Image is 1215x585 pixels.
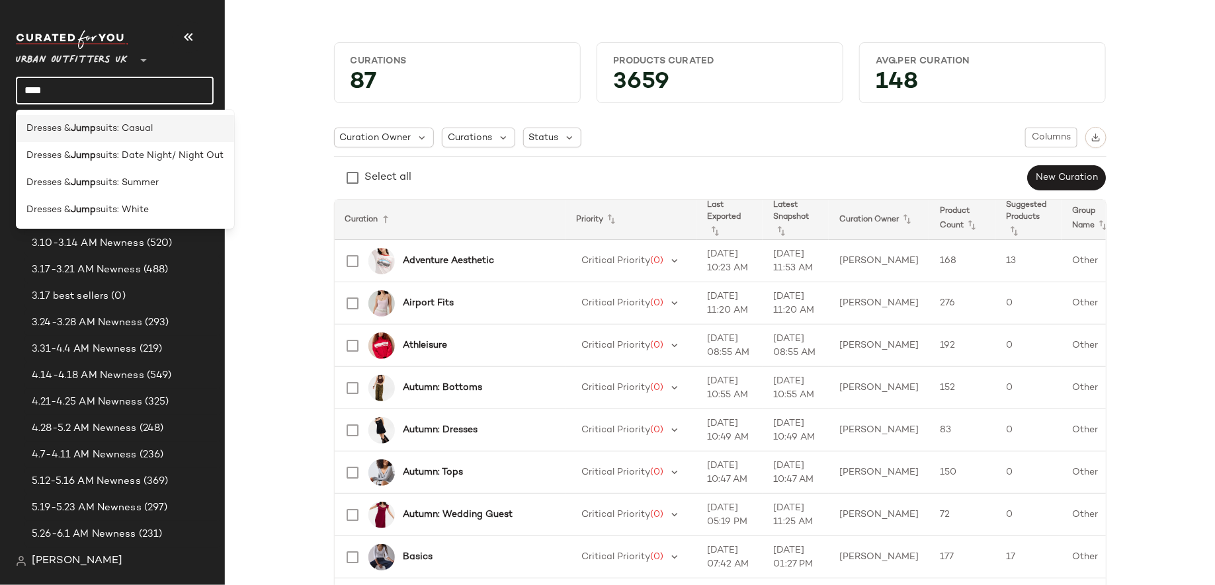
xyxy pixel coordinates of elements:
[26,176,71,190] span: Dresses &
[403,254,494,268] b: Adventure Aesthetic
[995,536,1062,578] td: 17
[865,73,1100,97] div: 148
[529,131,559,145] span: Status
[32,236,144,251] span: 3.10-3.14 AM Newness
[1062,367,1128,409] td: Other
[696,494,763,536] td: [DATE] 05:19 PM
[763,494,829,536] td: [DATE] 11:25 AM
[368,332,395,359] img: 0117347820152_060_a2
[32,395,142,410] span: 4.21-4.25 AM Newness
[32,342,137,357] span: 3.31-4.4 AM Newness
[403,550,433,564] b: Basics
[1062,282,1128,325] td: Other
[1062,494,1128,536] td: Other
[929,325,995,367] td: 192
[448,131,492,145] span: Curations
[368,375,395,401] img: 0180382100726_036_a2
[613,55,827,67] div: Products Curated
[651,510,664,520] span: (0)
[32,500,142,516] span: 5.19-5.23 AM Newness
[1062,451,1128,494] td: Other
[696,367,763,409] td: [DATE] 10:55 AM
[929,494,995,536] td: 72
[651,298,664,308] span: (0)
[603,73,837,97] div: 3659
[651,340,664,350] span: (0)
[32,421,137,436] span: 4.28-5.2 AM Newness
[368,290,395,317] img: 0148265640359_066_a2
[582,467,651,477] span: Critical Priority
[16,30,128,49] img: cfy_white_logo.C9jOOHJF.svg
[829,282,929,325] td: [PERSON_NAME]
[335,200,566,240] th: Curation
[829,325,929,367] td: [PERSON_NAME]
[696,325,763,367] td: [DATE] 08:55 AM
[144,236,173,251] span: (520)
[651,552,664,562] span: (0)
[32,368,144,383] span: 4.14-4.18 AM Newness
[71,122,96,136] b: Jump
[763,409,829,451] td: [DATE] 10:49 AM
[929,240,995,282] td: 168
[763,282,829,325] td: [DATE] 11:20 AM
[368,459,395,486] img: 0113265640374_004_a2
[32,448,137,463] span: 4.7-4.11 AM Newness
[1031,132,1071,143] span: Columns
[32,553,122,569] span: [PERSON_NAME]
[582,425,651,435] span: Critical Priority
[929,409,995,451] td: 83
[763,200,829,240] th: Latest Snapshot
[16,45,128,69] span: Urban Outfitters UK
[829,240,929,282] td: [PERSON_NAME]
[582,383,651,393] span: Critical Priority
[403,423,478,437] b: Autumn: Dresses
[582,340,651,350] span: Critical Priority
[32,289,108,304] span: 3.17 best sellers
[829,451,929,494] td: [PERSON_NAME]
[582,552,651,562] span: Critical Priority
[32,474,141,489] span: 5.12-5.16 AM Newness
[368,502,395,528] img: 0130957990085_060_a2
[651,256,664,266] span: (0)
[403,381,482,395] b: Autumn: Bottoms
[403,296,454,310] b: Airport Fits
[829,536,929,578] td: [PERSON_NAME]
[26,203,71,217] span: Dresses &
[582,256,651,266] span: Critical Priority
[137,448,164,463] span: (236)
[16,556,26,566] img: svg%3e
[1062,200,1128,240] th: Group Name
[368,248,395,274] img: 0119314440038_010_a2
[995,325,1062,367] td: 0
[137,421,164,436] span: (248)
[1062,240,1128,282] td: Other
[829,200,929,240] th: Curation Owner
[32,527,136,542] span: 5.26-6.1 AM Newness
[829,494,929,536] td: [PERSON_NAME]
[403,338,447,352] b: Athleisure
[929,536,995,578] td: 177
[141,474,169,489] span: (369)
[26,149,71,163] span: Dresses &
[763,451,829,494] td: [DATE] 10:47 AM
[403,465,463,479] b: Autumn: Tops
[929,451,995,494] td: 150
[32,315,142,331] span: 3.24-3.28 AM Newness
[763,367,829,409] td: [DATE] 10:55 AM
[582,298,651,308] span: Critical Priority
[96,149,224,163] span: suits: Date Night/ Night Out
[995,240,1062,282] td: 13
[365,170,412,186] div: Select all
[71,149,96,163] b: Jump
[995,451,1062,494] td: 0
[696,451,763,494] td: [DATE] 10:47 AM
[71,203,96,217] b: Jump
[1027,165,1106,190] button: New Curation
[26,122,71,136] span: Dresses &
[96,122,153,136] span: suits: Casual
[1035,173,1098,183] span: New Curation
[876,55,1089,67] div: Avg.per Curation
[829,409,929,451] td: [PERSON_NAME]
[651,425,664,435] span: (0)
[929,282,995,325] td: 276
